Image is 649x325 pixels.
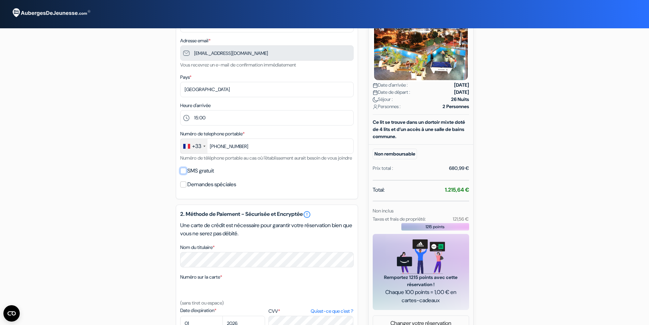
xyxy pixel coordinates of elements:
[451,96,469,103] strong: 26 Nuits
[449,165,469,172] div: 680,99 €
[454,82,469,89] strong: [DATE]
[180,155,352,161] small: Numéro de téléphone portable au cas où l'établissement aurait besoin de vous joindre
[180,210,354,219] h5: 2. Méthode de Paiement - Sécurisée et Encryptée
[426,224,445,230] span: 1215 points
[373,97,378,102] img: moon.svg
[180,274,222,281] label: Numéro sur la carte
[180,62,296,68] small: Vous recevrez un e-mail de confirmation immédiatement
[373,119,465,139] b: Ce lit se trouve dans un dortoir mixte doté de 4 lits et d’un accès à une salle de bains commune.
[373,165,393,172] div: Prix total :
[180,307,265,314] label: Date d'expiration
[180,130,245,137] label: Numéro de telephone portable
[180,244,215,251] label: Nom du titulaire
[454,89,469,96] strong: [DATE]
[443,103,469,110] strong: 2 Personnes
[373,208,393,214] small: Non inclus
[3,305,20,322] button: CMP-Widget öffnen
[381,288,461,305] span: Chaque 100 points = 1,00 € en cartes-cadeaux
[373,82,408,89] span: Date d'arrivée :
[373,186,385,194] span: Total:
[192,142,201,150] div: +33
[311,308,353,315] a: Qu'est-ce que c'est ?
[187,180,236,189] label: Demandes spéciales
[180,37,211,44] label: Adresse email
[180,102,211,109] label: Heure d'arrivée
[453,216,469,222] small: 121,56 €
[381,274,461,288] span: Remportez 1215 points avec cette réservation !
[303,210,311,219] a: error_outline
[180,74,191,81] label: Pays
[373,104,378,109] img: user_icon.svg
[373,90,378,95] img: calendar.svg
[187,166,214,176] label: SMS gratuit
[445,186,469,193] strong: 1.215,64 €
[373,149,417,159] small: Non remboursable
[268,308,353,315] label: CVV
[181,139,207,153] div: France: +33
[180,138,354,154] input: 6 12 34 56 78
[373,83,378,88] img: calendar.svg
[373,96,393,103] span: Séjour :
[373,216,426,222] small: Taxes et frais de propriété:
[373,103,401,110] span: Personnes :
[8,4,93,22] img: AubergesDeJeunesse.com
[180,221,354,238] p: Une carte de crédit est nécessaire pour garantir votre réservation bien que vous ne serez pas déb...
[180,45,354,61] input: Entrer adresse e-mail
[180,300,224,306] small: (sans tiret ou espace)
[373,89,410,96] span: Date de départ :
[397,239,445,274] img: gift_card_hero_new.png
